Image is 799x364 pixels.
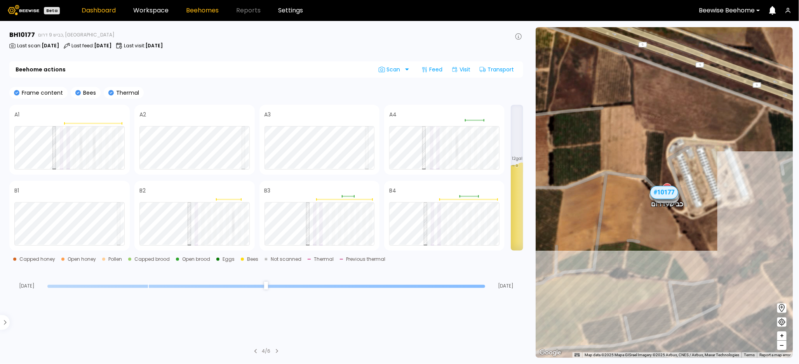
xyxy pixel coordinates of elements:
[71,43,111,48] p: Last feed :
[265,112,271,117] h4: A3
[777,341,787,350] button: –
[650,186,678,199] div: # 10177
[314,257,334,262] div: Thermal
[44,7,60,14] div: Beta
[8,5,39,15] img: Beewise logo
[9,284,44,288] span: [DATE]
[585,353,739,357] span: Map data ©2025 Mapa GISrael Imagery ©2025 Airbus, CNES / Airbus, Maxar Technologies
[81,90,96,95] p: Bees
[9,32,35,38] h3: BH 10177
[346,257,385,262] div: Previous thermal
[17,43,59,48] p: Last scan :
[265,188,271,193] h4: B3
[538,348,563,358] a: Open this area in Google Maps (opens a new window)
[94,42,111,49] b: [DATE]
[19,90,63,95] p: Frame content
[223,257,235,262] div: Eggs
[418,63,446,76] div: Feed
[124,43,163,48] p: Last visit :
[574,352,580,358] button: Keyboard shortcuts
[780,331,784,341] span: +
[139,188,146,193] h4: B2
[108,257,122,262] div: Pollen
[389,112,397,117] h4: A4
[186,7,219,14] a: Beehomes
[133,7,169,14] a: Workspace
[19,257,55,262] div: Capped honey
[247,257,258,262] div: Bees
[759,353,790,357] a: Report a map error
[477,63,517,76] div: Transport
[271,257,301,262] div: Not scanned
[14,112,19,117] h4: A1
[38,33,115,37] span: כביש 9 דרום, [GEOGRAPHIC_DATA]
[42,42,59,49] b: [DATE]
[114,90,139,95] p: Thermal
[488,284,523,288] span: [DATE]
[139,112,146,117] h4: A2
[649,191,674,201] div: # 10213
[379,66,403,73] span: Scan
[68,257,96,262] div: Open honey
[777,331,787,341] button: +
[449,63,473,76] div: Visit
[236,7,261,14] span: Reports
[134,257,170,262] div: Capped brood
[145,42,163,49] b: [DATE]
[82,7,116,14] a: Dashboard
[744,353,755,357] a: Terms (opens in new tab)
[538,348,563,358] img: Google
[512,157,522,161] span: 12 gal
[278,7,303,14] a: Settings
[14,188,19,193] h4: B1
[182,257,210,262] div: Open brood
[262,348,271,355] div: 4 / 6
[16,67,66,72] b: Beehome actions
[780,341,784,350] span: –
[389,188,396,193] h4: B4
